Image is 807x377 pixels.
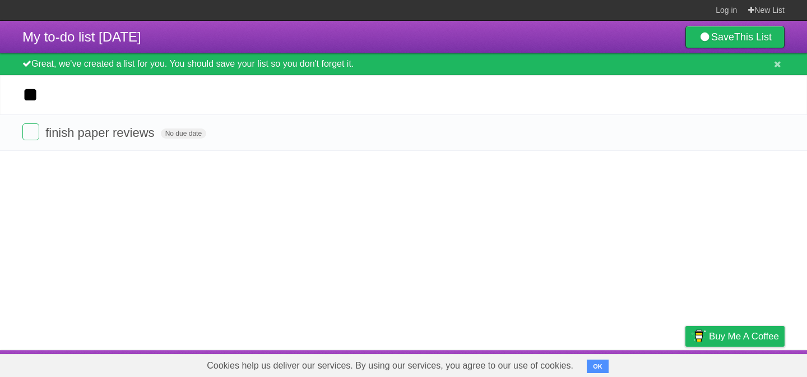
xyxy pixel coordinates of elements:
button: OK [587,360,609,373]
span: Cookies help us deliver our services. By using our services, you agree to our use of cookies. [196,355,585,377]
span: finish paper reviews [45,126,157,140]
a: SaveThis List [685,26,785,48]
b: This List [734,31,772,43]
a: Suggest a feature [714,353,785,374]
span: My to-do list [DATE] [22,29,141,44]
span: No due date [161,128,206,139]
span: Buy me a coffee [709,327,779,346]
a: Buy me a coffee [685,326,785,347]
label: Done [22,123,39,140]
a: Terms [633,353,657,374]
a: Privacy [671,353,700,374]
a: Developers [573,353,619,374]
img: Buy me a coffee [691,327,706,346]
a: About [536,353,560,374]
